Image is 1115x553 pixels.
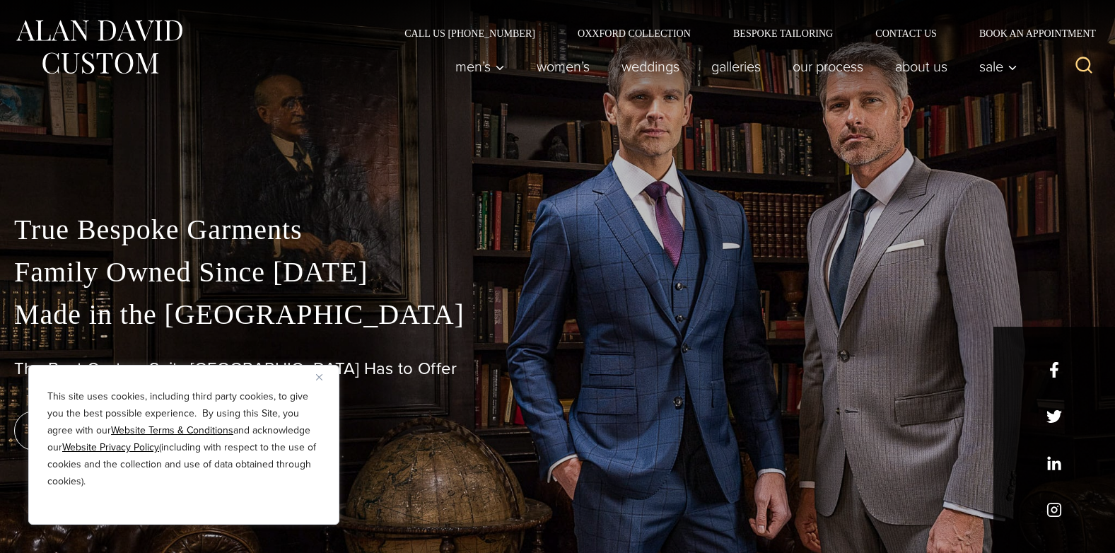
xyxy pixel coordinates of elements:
p: This site uses cookies, including third party cookies, to give you the best possible experience. ... [47,388,320,490]
a: Galleries [696,52,777,81]
a: About Us [880,52,964,81]
a: Oxxford Collection [556,28,712,38]
a: Book an Appointment [958,28,1101,38]
a: Contact Us [854,28,958,38]
a: Women’s [521,52,606,81]
a: Bespoke Tailoring [712,28,854,38]
a: Our Process [777,52,880,81]
a: Call Us [PHONE_NUMBER] [383,28,556,38]
img: Alan David Custom [14,16,184,78]
button: Close [316,368,333,385]
a: book an appointment [14,411,212,450]
nav: Primary Navigation [440,52,1025,81]
button: View Search Form [1067,50,1101,83]
a: Website Terms & Conditions [111,423,233,438]
a: Website Privacy Policy [62,440,159,455]
span: Men’s [455,59,505,74]
span: Sale [979,59,1017,74]
img: Close [316,374,322,380]
h1: The Best Custom Suits [GEOGRAPHIC_DATA] Has to Offer [14,359,1101,379]
nav: Secondary Navigation [383,28,1101,38]
a: weddings [606,52,696,81]
p: True Bespoke Garments Family Owned Since [DATE] Made in the [GEOGRAPHIC_DATA] [14,209,1101,336]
